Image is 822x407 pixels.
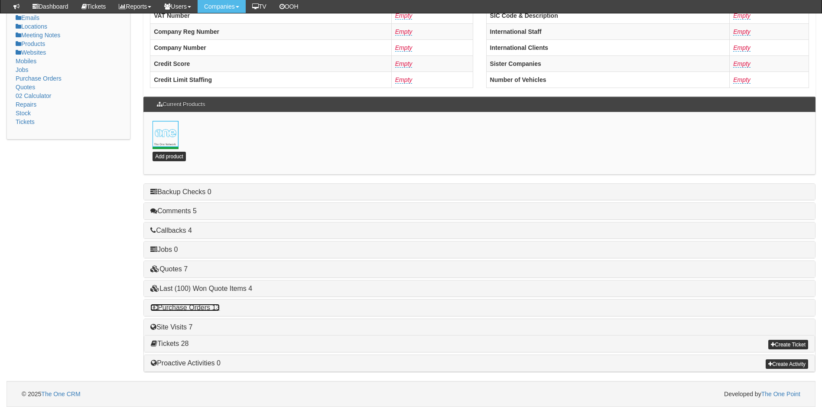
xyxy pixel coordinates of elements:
a: Meeting Notes [16,32,60,39]
a: Locations [16,23,47,30]
a: Add product [153,152,186,161]
a: Stock [16,110,31,117]
span: © 2025 [22,391,81,397]
a: Quotes 7 [150,265,188,273]
a: Empty [395,44,413,52]
a: Repairs [16,101,36,108]
a: Proactive Activities 0 [151,359,221,367]
a: Purchase Orders 13 [150,304,220,311]
a: Empty [733,28,751,36]
th: Company Reg Number [150,23,392,39]
th: Credit Limit Staffing [150,72,392,88]
a: Empty [733,76,751,84]
th: International Staff [486,23,730,39]
a: Products [16,40,45,47]
a: Jobs 0 [150,246,178,253]
th: SIC Code & Description [486,7,730,23]
a: Last (100) Won Quote Items 4 [150,285,252,292]
h3: Current Products [153,97,209,112]
a: The One Network<br> No from date <br> No to date [153,121,179,147]
a: Empty [395,60,413,68]
a: Emails [16,14,39,21]
a: Mobiles [16,58,36,65]
a: Empty [395,76,413,84]
th: International Clients [486,39,730,55]
a: 02 Calculator [16,92,52,99]
th: Sister Companies [486,55,730,72]
th: Company Number [150,39,392,55]
a: Empty [733,12,751,20]
a: Comments 5 [150,207,197,215]
a: The One CRM [41,391,80,397]
a: Tickets 28 [151,340,188,347]
a: Quotes [16,84,35,91]
img: one.png [153,121,179,147]
a: Tickets [16,118,35,125]
a: The One Point [761,391,800,397]
th: Credit Score [150,55,392,72]
a: Empty [395,12,413,20]
a: Jobs [16,66,29,73]
a: Purchase Orders [16,75,62,82]
th: VAT Number [150,7,392,23]
a: Backup Checks 0 [150,188,211,195]
a: Create Activity [766,359,808,369]
th: Number of Vehicles [486,72,730,88]
a: Create Ticket [768,340,808,349]
a: Empty [395,28,413,36]
span: Developed by [724,390,800,398]
a: Callbacks 4 [150,227,192,234]
a: Empty [733,60,751,68]
a: Empty [733,44,751,52]
a: Websites [16,49,46,56]
a: Site Visits 7 [150,323,192,331]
